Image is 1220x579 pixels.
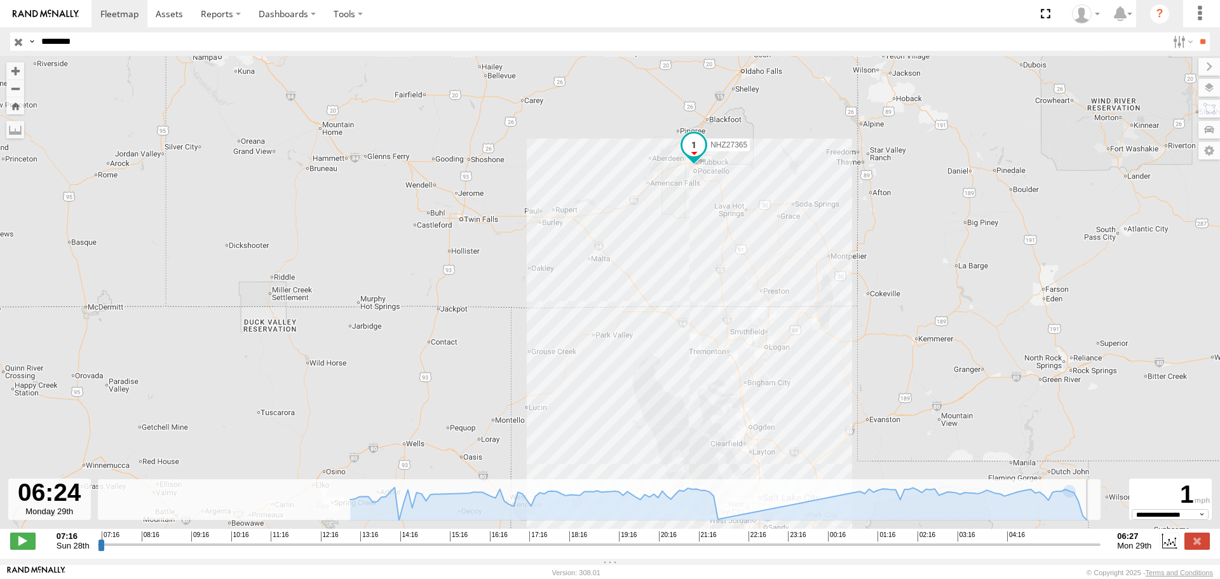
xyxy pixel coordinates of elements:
[10,533,36,549] label: Play/Stop
[619,531,637,542] span: 19:16
[699,531,717,542] span: 21:16
[1168,32,1195,51] label: Search Filter Options
[7,566,65,579] a: Visit our Website
[57,541,90,550] span: Sun 28th Sep 2025
[878,531,895,542] span: 01:16
[6,97,24,114] button: Zoom Home
[1007,531,1025,542] span: 04:16
[231,531,249,542] span: 10:16
[828,531,846,542] span: 00:16
[6,121,24,139] label: Measure
[1146,569,1213,576] a: Terms and Conditions
[6,62,24,79] button: Zoom in
[450,531,468,542] span: 15:16
[749,531,766,542] span: 22:16
[1184,533,1210,549] label: Close
[958,531,975,542] span: 03:16
[710,140,747,149] span: NHZ27365
[13,10,79,18] img: rand-logo.svg
[400,531,418,542] span: 14:16
[6,79,24,97] button: Zoom out
[918,531,935,542] span: 02:16
[271,531,288,542] span: 11:16
[1067,4,1104,24] div: Zulema McIntosch
[659,531,677,542] span: 20:16
[1149,4,1170,24] i: ?
[1087,569,1213,576] div: © Copyright 2025 -
[1117,541,1151,550] span: Mon 29th Sep 2025
[191,531,209,542] span: 09:16
[27,32,37,51] label: Search Query
[490,531,508,542] span: 16:16
[529,531,547,542] span: 17:16
[552,569,600,576] div: Version: 308.01
[57,531,90,541] strong: 07:16
[142,531,159,542] span: 08:16
[1198,142,1220,160] label: Map Settings
[360,531,378,542] span: 13:16
[788,531,806,542] span: 23:16
[102,531,119,542] span: 07:16
[1117,531,1151,541] strong: 06:27
[569,531,587,542] span: 18:16
[1131,480,1210,509] div: 1
[321,531,339,542] span: 12:16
